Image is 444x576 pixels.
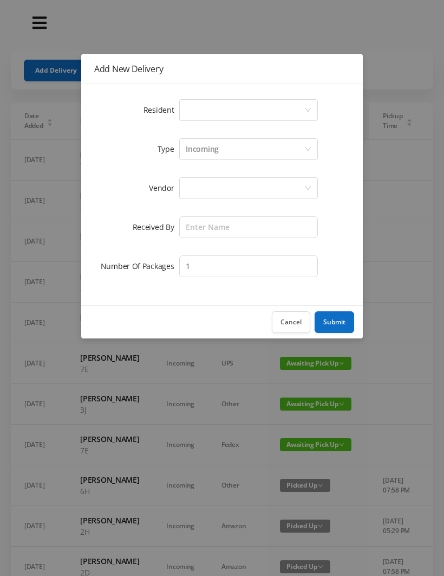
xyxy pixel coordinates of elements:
i: icon: down [305,185,311,193]
div: Incoming [186,139,219,159]
button: Cancel [272,311,310,333]
label: Received By [133,222,180,232]
i: icon: down [305,146,311,153]
input: Enter Name [179,216,318,238]
div: Add New Delivery [94,63,350,75]
form: Add New Delivery [94,97,350,279]
label: Vendor [149,183,179,193]
label: Type [158,144,180,154]
button: Submit [315,311,354,333]
i: icon: down [305,107,311,114]
label: Resident [143,105,180,115]
label: Number Of Packages [101,261,180,271]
